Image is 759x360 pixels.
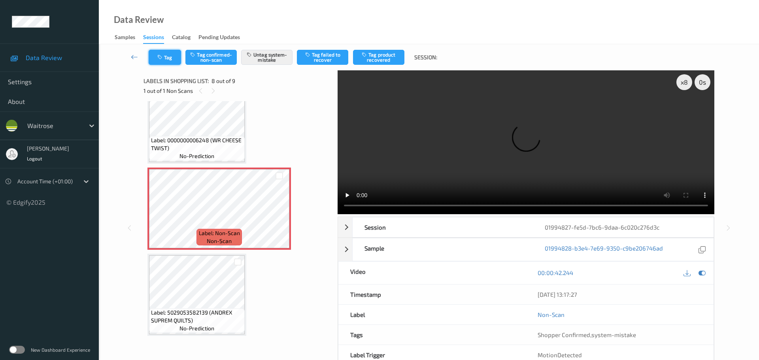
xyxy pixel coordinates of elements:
[353,50,404,65] button: Tag product recovered
[338,238,714,261] div: Sample01994828-b3e4-7e69-9350-c9be206746ad
[538,331,636,338] span: ,
[297,50,348,65] button: Tag failed to recover
[538,331,590,338] span: Shopper Confirmed
[241,50,293,65] button: Untag system-mistake
[533,217,714,237] div: 01994827-fe5d-7bc6-9daa-6c020c276d3c
[143,33,164,44] div: Sessions
[198,32,248,43] a: Pending Updates
[338,285,526,304] div: Timestamp
[414,53,437,61] span: Session:
[353,238,533,261] div: Sample
[151,309,243,324] span: Label: 5029053582139 (ANDREX SUPREM QUILTS)
[338,262,526,284] div: Video
[353,217,533,237] div: Session
[149,50,181,65] button: Tag
[538,290,702,298] div: [DATE] 13:17:27
[114,16,164,24] div: Data Review
[338,325,526,345] div: Tags
[545,244,663,255] a: 01994828-b3e4-7e69-9350-c9be206746ad
[338,217,714,237] div: Session01994827-fe5d-7bc6-9daa-6c020c276d3c
[172,32,198,43] a: Catalog
[338,305,526,324] div: Label
[207,237,232,245] span: non-scan
[676,74,692,90] div: x 8
[151,136,243,152] span: Label: 0000000006248 (WR CHEESE TWIST)
[185,50,237,65] button: Tag confirmed-non-scan
[179,152,214,160] span: no-prediction
[115,33,135,43] div: Samples
[199,229,240,237] span: Label: Non-Scan
[211,77,235,85] span: 8 out of 9
[198,33,240,43] div: Pending Updates
[143,77,209,85] span: Labels in shopping list:
[695,74,710,90] div: 0 s
[538,269,573,277] a: 00:00:42.244
[115,32,143,43] a: Samples
[591,331,636,338] span: system-mistake
[179,324,214,332] span: no-prediction
[172,33,191,43] div: Catalog
[538,311,565,319] a: Non-Scan
[143,86,332,96] div: 1 out of 1 Non Scans
[143,32,172,44] a: Sessions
